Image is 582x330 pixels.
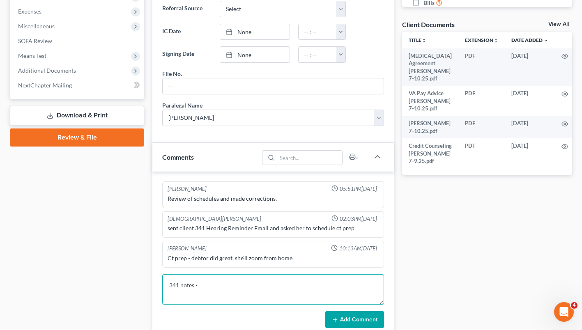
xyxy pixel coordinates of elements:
a: SOFA Review [12,34,144,48]
span: Expenses [18,8,41,15]
div: sent client 341 Hearing Reminder Email and asked her to schedule ct prep [168,224,379,232]
span: Comments [162,153,194,161]
label: Signing Date [158,46,216,63]
span: NextChapter Mailing [18,82,72,89]
a: None [220,24,289,40]
div: File No. [162,69,182,78]
div: Ct prep - debtor did great, she'll zoom from home. [168,254,379,262]
i: unfold_more [421,38,426,43]
td: [DATE] [505,116,555,139]
div: Client Documents [402,20,455,29]
label: Referral Source [158,1,216,17]
div: Paralegal Name [162,101,202,110]
a: Extensionunfold_more [465,37,498,43]
div: Review of schedules and made corrections. [168,195,379,203]
iframe: Intercom live chat [554,302,574,322]
td: [DATE] [505,138,555,168]
input: -- [163,78,384,94]
input: -- : -- [299,24,337,40]
input: Search... [277,151,342,165]
a: None [220,47,289,62]
a: Titleunfold_more [409,37,426,43]
td: PDF [458,116,505,139]
td: PDF [458,138,505,168]
span: Means Test [18,52,46,59]
button: Add Comment [325,311,384,328]
a: Date Added expand_more [511,37,548,43]
div: [PERSON_NAME] [168,185,207,193]
td: PDF [458,48,505,86]
td: [DATE] [505,48,555,86]
span: SOFA Review [18,37,52,44]
td: [DATE] [505,86,555,116]
i: unfold_more [493,38,498,43]
span: 02:03PM[DATE] [340,215,377,223]
span: 10:13AM[DATE] [339,245,377,252]
span: 4 [571,302,577,309]
td: VA Pay Advice [PERSON_NAME] 7-10.25.pdf [402,86,458,116]
i: expand_more [543,38,548,43]
div: [DEMOGRAPHIC_DATA][PERSON_NAME] [168,215,261,223]
label: IC Date [158,24,216,40]
a: NextChapter Mailing [12,78,144,93]
div: [PERSON_NAME] [168,245,207,252]
a: Review & File [10,128,144,147]
span: Additional Documents [18,67,76,74]
td: PDF [458,86,505,116]
span: 05:51PM[DATE] [340,185,377,193]
input: -- : -- [299,47,337,62]
a: View All [548,21,569,27]
td: [MEDICAL_DATA] Agreement [PERSON_NAME] 7-10.25.pdf [402,48,458,86]
span: Miscellaneous [18,23,55,30]
td: [PERSON_NAME] 7-10.25.pdf [402,116,458,139]
td: Credit Counseling [PERSON_NAME] 7-9.25.pdf [402,138,458,168]
a: Download & Print [10,106,144,125]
